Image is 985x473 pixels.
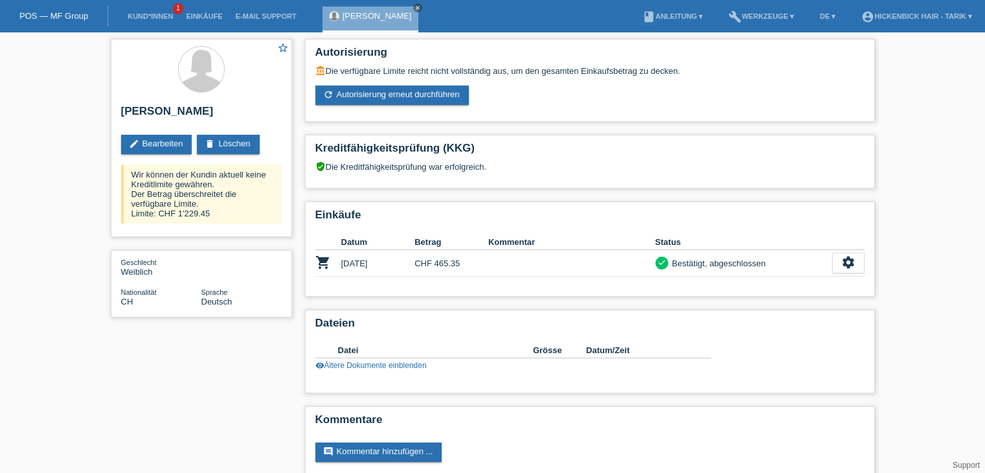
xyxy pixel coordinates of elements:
i: verified_user [315,161,326,172]
div: Die Kreditfähigkeitsprüfung war erfolgreich. [315,161,865,181]
h2: [PERSON_NAME] [121,105,282,124]
i: comment [323,446,334,457]
a: Einkäufe [179,12,229,20]
th: Betrag [414,235,488,250]
span: Nationalität [121,288,157,296]
i: build [729,10,742,23]
i: account_balance [315,65,326,76]
a: refreshAutorisierung erneut durchführen [315,86,469,105]
i: close [414,5,421,11]
a: deleteLöschen [197,135,259,154]
i: refresh [323,89,334,100]
a: DE ▾ [813,12,842,20]
i: delete [205,139,215,149]
span: Sprache [201,288,228,296]
a: commentKommentar hinzufügen ... [315,443,442,462]
i: settings [841,255,855,270]
i: check [657,258,666,267]
a: account_circleHickenbick Hair - Tarik ▾ [855,12,979,20]
div: Die verfügbare Limite reicht nicht vollständig aus, um den gesamten Einkaufsbetrag zu decken. [315,65,865,76]
i: POSP00021557 [315,255,331,270]
div: Wir können der Kundin aktuell keine Kreditlimite gewähren. Der Betrag überschreitet die verfügbar... [121,165,282,224]
h2: Kommentare [315,413,865,433]
a: POS — MF Group [19,11,88,21]
th: Datei [338,343,533,358]
div: Bestätigt, abgeschlossen [668,257,766,270]
span: Schweiz [121,297,133,306]
th: Datum [341,235,415,250]
i: book [642,10,655,23]
h2: Kreditfähigkeitsprüfung (KKG) [315,142,865,161]
a: E-Mail Support [229,12,303,20]
th: Status [655,235,832,250]
span: 1 [173,3,183,14]
a: buildWerkzeuge ▾ [722,12,800,20]
i: account_circle [861,10,874,23]
a: editBearbeiten [121,135,192,154]
h2: Einkäufe [315,209,865,228]
a: [PERSON_NAME] [343,11,412,21]
a: Kund*innen [121,12,179,20]
i: visibility [315,361,324,370]
a: bookAnleitung ▾ [636,12,709,20]
i: star_border [277,42,289,54]
a: star_border [277,42,289,56]
th: Grösse [533,343,586,358]
h2: Dateien [315,317,865,336]
i: edit [129,139,139,149]
span: Deutsch [201,297,232,306]
th: Datum/Zeit [586,343,692,358]
th: Kommentar [488,235,655,250]
td: [DATE] [341,250,415,277]
td: CHF 465.35 [414,250,488,277]
a: Support [953,461,980,470]
h2: Autorisierung [315,46,865,65]
span: Geschlecht [121,259,157,266]
div: Weiblich [121,257,201,277]
a: close [413,3,422,12]
a: visibilityÄltere Dokumente einblenden [315,361,427,370]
